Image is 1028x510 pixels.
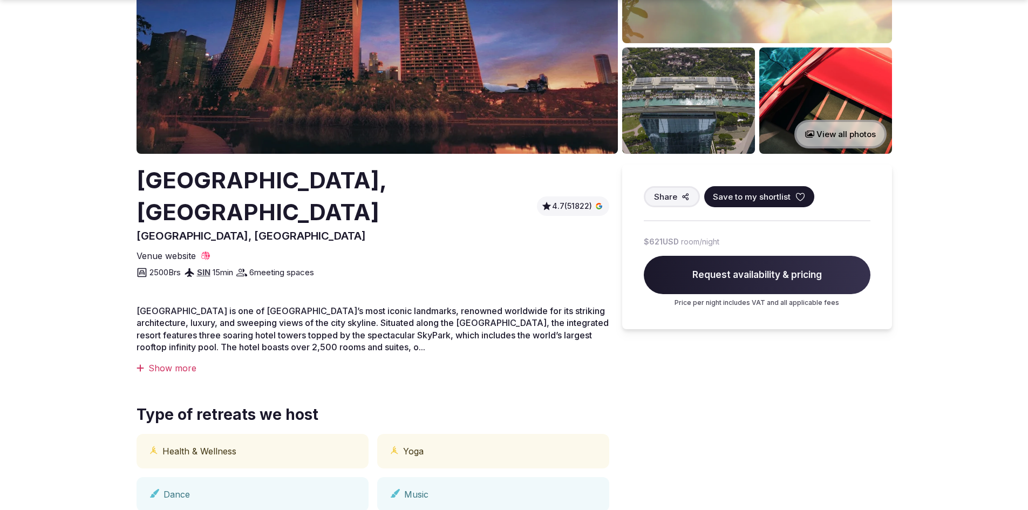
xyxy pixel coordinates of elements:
[137,404,318,425] span: Type of retreats we host
[759,47,892,154] img: Venue gallery photo
[137,250,196,262] span: Venue website
[644,298,870,308] p: Price per night includes VAT and all applicable fees
[137,362,609,374] div: Show more
[137,165,533,228] h2: [GEOGRAPHIC_DATA], [GEOGRAPHIC_DATA]
[213,267,233,278] span: 15 min
[681,236,719,247] span: room/night
[644,256,870,295] span: Request availability & pricing
[622,47,755,154] img: Venue gallery photo
[552,201,592,212] span: 4.7 (51822)
[794,120,887,148] button: View all photos
[137,250,211,262] a: Venue website
[713,191,791,202] span: Save to my shortlist
[654,191,677,202] span: Share
[137,229,366,242] span: [GEOGRAPHIC_DATA], [GEOGRAPHIC_DATA]
[644,186,700,207] button: Share
[644,236,679,247] span: $621 USD
[149,267,181,278] span: 2500 Brs
[137,305,609,352] span: [GEOGRAPHIC_DATA] is one of [GEOGRAPHIC_DATA]’s most iconic landmarks, renowned worldwide for its...
[249,267,314,278] span: 6 meeting spaces
[541,201,605,212] button: 4.7(51822)
[197,267,210,277] a: SIN
[704,186,814,207] button: Save to my shortlist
